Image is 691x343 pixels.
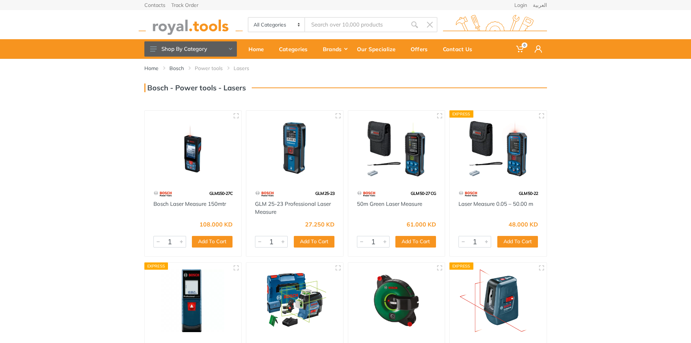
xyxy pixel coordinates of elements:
img: Royal Tools - GLM 25-23 Professional Laser Measure [253,117,337,180]
span: GLM150-27C [209,191,233,196]
img: royal.tools Logo [443,15,547,35]
a: Power tools [195,65,223,72]
img: Royal Tools - 20m Laser Measure [151,269,235,332]
nav: breadcrumb [144,65,547,72]
a: Bosch [169,65,184,72]
img: 55.webp [255,187,274,200]
a: Bosch Laser Measure 150mtr [153,200,226,207]
span: GLM 50-27 CG [411,191,436,196]
div: Express [449,110,473,118]
a: Categories [274,39,318,59]
button: Add To Cart [294,236,334,248]
img: Royal Tools - Laser Measure 0.05 – 50.00 m [456,117,540,180]
select: Category [248,18,305,32]
div: Offers [406,41,438,57]
div: 48.000 KD [509,221,538,227]
img: Royal Tools - Laser 3 Line [253,269,337,332]
div: 108.000 KD [200,221,233,227]
a: Our Specialize [352,39,406,59]
div: Categories [274,41,318,57]
img: Royal Tools - Bosch Laser Measure 150mtr [151,117,235,180]
input: Site search [305,17,407,32]
img: 55.webp [153,187,173,200]
button: Add To Cart [497,236,538,248]
div: Express [449,262,473,270]
a: Track Order [171,3,198,8]
img: Royal Tools - Atino line laser [355,269,439,332]
div: 61.000 KD [407,221,436,227]
div: 27.250 KD [305,221,334,227]
div: Brands [318,41,352,57]
span: GLM 50-22 [519,191,538,196]
span: 0 [522,42,527,48]
a: Offers [406,39,438,59]
a: Contact Us [438,39,482,59]
a: 50m Green Laser Measure [357,200,422,207]
a: Laser Measure 0.05 – 50.00 m [458,200,533,207]
button: Shop By Category [144,41,237,57]
a: GLM 25-23 Professional Laser Measure [255,200,331,216]
div: Express [144,262,168,270]
div: Our Specialize [352,41,406,57]
a: 0 [511,39,530,59]
li: Lasers [234,65,260,72]
a: Contacts [144,3,165,8]
a: Home [144,65,159,72]
a: Login [514,3,527,8]
button: Add To Cart [395,236,436,248]
img: royal.tools Logo [139,15,243,35]
img: Royal Tools - Laser 3 Line [456,269,540,332]
button: Add To Cart [192,236,233,248]
img: 55.webp [458,187,478,200]
a: العربية [533,3,547,8]
a: Home [243,39,274,59]
img: Royal Tools - 50m Green Laser Measure [355,117,439,180]
span: GLM 25-23 [315,191,334,196]
div: Home [243,41,274,57]
h3: Bosch - Power tools - Lasers [144,83,246,92]
img: 55.webp [357,187,376,200]
div: Contact Us [438,41,482,57]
